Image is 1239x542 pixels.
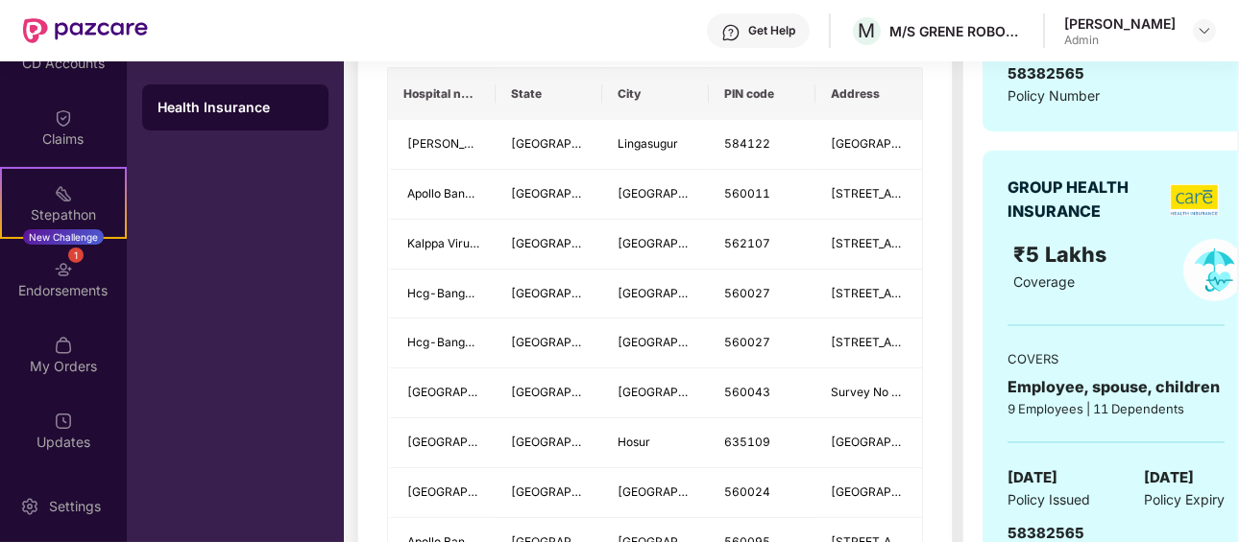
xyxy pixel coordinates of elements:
[831,86,907,102] span: Address
[54,260,73,279] img: svg+xml;base64,PHN2ZyBpZD0iRW5kb3JzZW1lbnRzIiB4bWxucz0iaHR0cDovL3d3dy53My5vcmcvMjAwMC9zdmciIHdpZH...
[1008,375,1225,399] div: Employee, spouse, children
[68,247,84,263] div: 1
[511,335,631,349] span: [GEOGRAPHIC_DATA]
[602,418,709,468] td: Hosur
[407,385,527,399] span: [GEOGRAPHIC_DATA]
[709,68,815,120] th: PIN code
[831,385,917,399] span: Survey No 104,
[1013,242,1112,267] span: ₹5 Lakhs
[721,23,741,42] img: svg+xml;base64,PHN2ZyBpZD0iSGVscC0zMngzMiIgeG1sbnM9Imh0dHA6Ly93d3cudzMub3JnLzIwMDAvc3ZnIiB3aWR0aD...
[1144,466,1194,489] span: [DATE]
[1008,349,1225,368] div: COVERS
[1008,399,1225,418] div: 9 Employees | 11 Dependents
[618,385,738,399] span: [GEOGRAPHIC_DATA]
[388,468,495,518] td: Bangalore Baptist Hospital
[724,484,770,499] span: 560024
[54,412,73,431] img: svg+xml;base64,PHN2ZyBpZD0iVXBkYXRlZCIgeG1sbnM9Imh0dHA6Ly93d3cudzMub3JnLzIwMDAvc3ZnIiB3aWR0aD0iMj...
[1064,14,1176,33] div: [PERSON_NAME]
[158,98,313,117] div: Health Insurance
[724,286,770,300] span: 560027
[618,335,738,349] span: [GEOGRAPHIC_DATA]
[496,418,602,468] td: Tamil Nadu
[388,418,495,468] td: Vasan Eye Care Hospital-Hosur
[511,484,631,499] span: [GEOGRAPHIC_DATA]
[23,18,148,43] img: New Pazcare Logo
[602,120,709,170] td: Lingasugur
[831,286,1041,300] span: [STREET_ADDRESS][PERSON_NAME],
[511,136,631,151] span: [GEOGRAPHIC_DATA]
[1008,524,1084,542] span: 58382565
[815,368,922,418] td: Survey No 104,
[748,23,795,38] div: Get Help
[496,270,602,319] td: Karnataka
[831,335,946,349] span: [STREET_ADDRESS],
[618,236,738,250] span: [GEOGRAPHIC_DATA]
[407,136,583,151] span: [PERSON_NAME] Nursing Home
[889,22,1024,40] div: M/S GRENE ROBOTICS INDIA PVT LIMITED
[815,68,922,120] th: Address
[724,186,770,200] span: 560011
[859,19,876,42] span: M
[724,236,770,250] span: 562107
[511,435,631,449] span: [GEOGRAPHIC_DATA]
[1144,489,1225,510] span: Policy Expiry
[831,435,1077,449] span: [GEOGRAPHIC_DATA],[GEOGRAPHIC_DATA],
[1170,184,1219,216] img: insurerLogo
[54,336,73,355] img: svg+xml;base64,PHN2ZyBpZD0iTXlfT3JkZXJzIiBkYXRhLW5hbWU9Ik15IE9yZGVycyIgeG1sbnM9Imh0dHA6Ly93d3cudz...
[602,270,709,319] td: Bengaluru
[602,368,709,418] td: Bengaluru
[23,229,104,245] div: New Challenge
[602,318,709,368] td: Bengaluru
[496,68,602,120] th: State
[407,236,577,250] span: Kalppa Virusha Hospital Pvt Ltd
[831,136,1028,151] span: [GEOGRAPHIC_DATA] By Pass Road
[831,186,946,200] span: [STREET_ADDRESS],
[602,220,709,270] td: Bengaluru
[815,418,922,468] td: 80 Feet Road,Bangalore Bye Pass Road,
[815,318,922,368] td: No.44-45/2,2Nd Cross,
[724,435,770,449] span: 635109
[388,68,495,120] th: Hospital name
[831,484,954,499] span: [GEOGRAPHIC_DATA],
[1008,64,1084,82] span: 58382565
[2,205,125,224] div: Stepathon
[407,286,860,300] span: Hcg-Bangalore Institute Of Oncology [GEOGRAPHIC_DATA]-[GEOGRAPHIC_DATA]
[815,270,922,319] td: No.8,P.Kalinga Rao Road,
[618,484,738,499] span: [GEOGRAPHIC_DATA]
[602,170,709,220] td: Bengaluru
[1008,466,1057,489] span: [DATE]
[20,497,39,516] img: svg+xml;base64,PHN2ZyBpZD0iU2V0dGluZy0yMHgyMCIgeG1sbnM9Imh0dHA6Ly93d3cudzMub3JnLzIwMDAvc3ZnIiB3aW...
[496,170,602,220] td: Karnataka
[43,497,107,516] div: Settings
[724,136,770,151] span: 584122
[496,318,602,368] td: Karnataka
[496,468,602,518] td: Karnataka
[1008,87,1100,104] span: Policy Number
[496,368,602,418] td: Karnataka
[724,385,770,399] span: 560043
[724,335,770,349] span: 560027
[54,108,73,128] img: svg+xml;base64,PHN2ZyBpZD0iQ2xhaW0iIHhtbG5zPSJodHRwOi8vd3d3LnczLm9yZy8yMDAwL3N2ZyIgd2lkdGg9IjIwIi...
[403,86,479,102] span: Hospital name
[618,286,738,300] span: [GEOGRAPHIC_DATA]
[618,435,650,449] span: Hosur
[1008,489,1090,510] span: Policy Issued
[815,120,922,170] td: Bangalore By Pass Road
[388,170,495,220] td: Apollo Bangalore Cradle Ltd.
[815,170,922,220] td: No. 25,46Th Cross,
[1013,273,1075,290] span: Coverage
[407,435,568,449] span: [GEOGRAPHIC_DATA]-Hosur
[511,236,631,250] span: [GEOGRAPHIC_DATA]
[496,220,602,270] td: Karnataka
[496,120,602,170] td: Karnataka
[388,120,495,170] td: Basavashree Nursing Home
[602,468,709,518] td: Bengaluru
[54,184,73,203] img: svg+xml;base64,PHN2ZyB4bWxucz0iaHR0cDovL3d3dy53My5vcmcvMjAwMC9zdmciIHdpZHRoPSIyMSIgaGVpZ2h0PSIyMC...
[511,286,631,300] span: [GEOGRAPHIC_DATA]
[618,186,738,200] span: [GEOGRAPHIC_DATA]
[618,136,678,151] span: Lingasugur
[602,68,709,120] th: City
[388,220,495,270] td: Kalppa Virusha Hospital Pvt Ltd
[407,335,807,349] span: Hcg-Bangalore Institute Of Oncology-[DATE][PERSON_NAME] Extension
[407,186,562,200] span: Apollo Bangalore Cradle Ltd.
